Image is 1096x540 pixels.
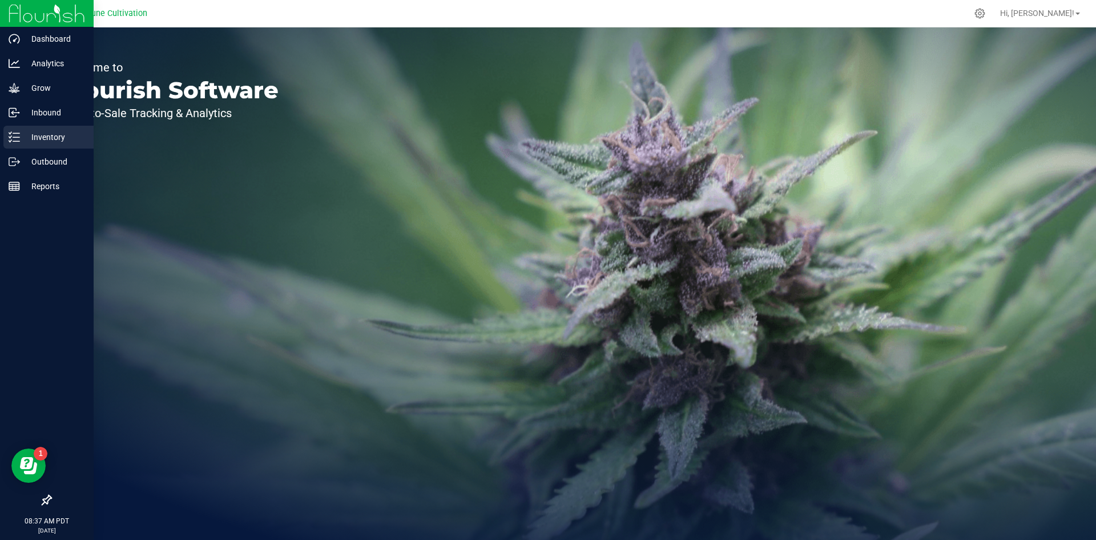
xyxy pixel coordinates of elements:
[62,107,279,119] p: Seed-to-Sale Tracking & Analytics
[20,155,88,169] p: Outbound
[9,33,20,45] inline-svg: Dashboard
[5,516,88,526] p: 08:37 AM PDT
[20,32,88,46] p: Dashboard
[34,447,47,461] iframe: Resource center unread badge
[86,9,147,18] span: Dune Cultivation
[20,81,88,95] p: Grow
[11,449,46,483] iframe: Resource center
[9,131,20,143] inline-svg: Inventory
[973,8,987,19] div: Manage settings
[9,181,20,192] inline-svg: Reports
[9,107,20,118] inline-svg: Inbound
[9,156,20,167] inline-svg: Outbound
[1000,9,1074,18] span: Hi, [PERSON_NAME]!
[5,526,88,535] p: [DATE]
[9,82,20,94] inline-svg: Grow
[20,57,88,70] p: Analytics
[20,130,88,144] p: Inventory
[20,106,88,119] p: Inbound
[62,62,279,73] p: Welcome to
[62,79,279,102] p: Flourish Software
[9,58,20,69] inline-svg: Analytics
[20,179,88,193] p: Reports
